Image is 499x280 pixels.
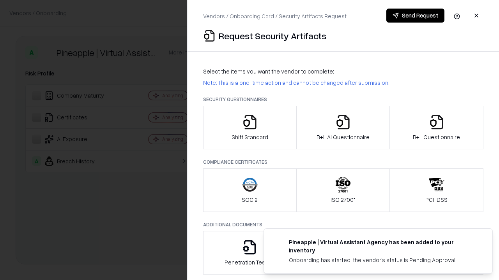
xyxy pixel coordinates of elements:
[331,196,356,204] p: ISO 27001
[219,30,326,42] p: Request Security Artifacts
[203,106,297,149] button: Shift Standard
[317,133,370,141] p: B+L AI Questionnaire
[386,9,444,23] button: Send Request
[225,258,275,266] p: Penetration Testing
[273,238,283,247] img: trypineapple.com
[203,231,297,275] button: Penetration Testing
[413,133,460,141] p: B+L Questionnaire
[203,159,483,165] p: Compliance Certificates
[203,67,483,75] p: Select the items you want the vendor to complete:
[203,221,483,228] p: Additional Documents
[389,106,483,149] button: B+L Questionnaire
[232,133,268,141] p: Shift Standard
[203,79,483,87] p: Note: This is a one-time action and cannot be changed after submission.
[203,168,297,212] button: SOC 2
[289,238,474,254] div: Pineapple | Virtual Assistant Agency has been added to your inventory
[425,196,448,204] p: PCI-DSS
[242,196,258,204] p: SOC 2
[389,168,483,212] button: PCI-DSS
[203,96,483,103] p: Security Questionnaires
[296,168,390,212] button: ISO 27001
[296,106,390,149] button: B+L AI Questionnaire
[289,256,474,264] div: Onboarding has started, the vendor's status is Pending Approval.
[203,12,347,20] p: Vendors / Onboarding Card / Security Artifacts Request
